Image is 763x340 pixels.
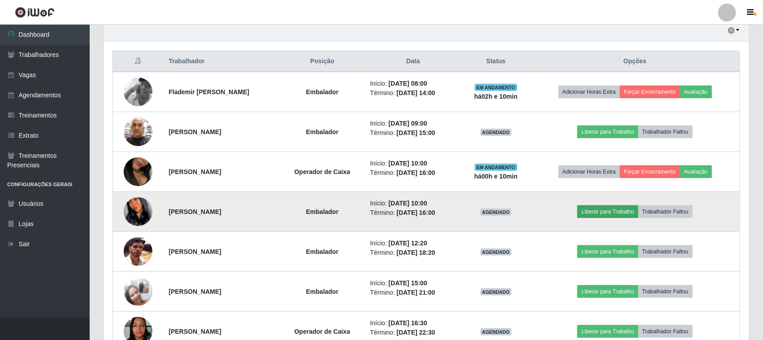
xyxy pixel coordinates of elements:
img: 1734717801679.jpeg [124,237,152,266]
li: Início: [370,119,456,128]
time: [DATE] 08:00 [389,80,427,87]
img: 1720551562863.jpeg [124,181,152,243]
button: Forçar Encerramento [620,86,680,98]
span: AGENDADO [481,129,512,136]
time: [DATE] 10:00 [389,160,427,167]
span: AGENDADO [481,248,512,256]
th: Status [461,51,530,72]
button: Avaliação [680,86,712,98]
time: [DATE] 21:00 [397,289,435,296]
strong: Embalador [306,208,338,215]
li: Início: [370,318,456,328]
li: Término: [370,88,456,98]
time: [DATE] 10:00 [389,200,427,207]
strong: Operador de Caixa [295,328,351,335]
li: Término: [370,248,456,257]
time: [DATE] 16:00 [397,209,435,216]
strong: Operador de Caixa [295,168,351,175]
span: AGENDADO [481,328,512,336]
time: [DATE] 14:00 [397,89,435,96]
strong: há 02 h e 10 min [474,93,518,100]
button: Liberar para Trabalho [577,126,638,138]
strong: [PERSON_NAME] [169,288,221,295]
time: [DATE] 16:30 [389,319,427,327]
img: 1736890785171.jpeg [124,106,152,157]
li: Início: [370,239,456,248]
time: [DATE] 18:20 [397,249,435,256]
strong: [PERSON_NAME] [169,208,221,215]
strong: Embalador [306,248,338,255]
li: Início: [370,79,456,88]
span: EM ANDAMENTO [475,164,517,171]
li: Término: [370,128,456,138]
li: Término: [370,288,456,297]
button: Liberar para Trabalho [577,245,638,258]
strong: Flademir [PERSON_NAME] [169,88,249,96]
img: CoreUI Logo [15,7,55,18]
th: Data [365,51,462,72]
time: [DATE] 09:00 [389,120,427,127]
button: Trabalhador Faltou [638,245,693,258]
button: Adicionar Horas Extra [559,166,620,178]
strong: [PERSON_NAME] [169,328,221,335]
span: EM ANDAMENTO [475,84,517,91]
li: Término: [370,168,456,178]
strong: Embalador [306,128,338,135]
button: Trabalhador Faltou [638,285,693,298]
span: AGENDADO [481,209,512,216]
img: 1698238099994.jpeg [124,146,152,197]
strong: Embalador [306,288,338,295]
th: Trabalhador [163,51,280,72]
button: Liberar para Trabalho [577,285,638,298]
li: Término: [370,328,456,337]
img: 1641566436358.jpeg [124,277,152,306]
strong: [PERSON_NAME] [169,168,221,175]
time: [DATE] 15:00 [389,279,427,287]
span: AGENDADO [481,288,512,296]
time: [DATE] 12:20 [389,240,427,247]
li: Início: [370,279,456,288]
time: [DATE] 15:00 [397,129,435,136]
strong: [PERSON_NAME] [169,248,221,255]
time: [DATE] 16:00 [397,169,435,176]
button: Trabalhador Faltou [638,126,693,138]
button: Trabalhador Faltou [638,205,693,218]
button: Avaliação [680,166,712,178]
button: Forçar Encerramento [620,166,680,178]
time: [DATE] 22:30 [397,329,435,336]
strong: [PERSON_NAME] [169,128,221,135]
button: Liberar para Trabalho [577,205,638,218]
th: Posição [280,51,364,72]
strong: há 00 h e 10 min [474,173,518,180]
button: Liberar para Trabalho [577,325,638,338]
th: Opções [530,51,740,72]
img: 1677862473540.jpeg [124,66,152,118]
li: Início: [370,159,456,168]
strong: Embalador [306,88,338,96]
button: Trabalhador Faltou [638,325,693,338]
button: Adicionar Horas Extra [559,86,620,98]
li: Início: [370,199,456,208]
li: Término: [370,208,456,218]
